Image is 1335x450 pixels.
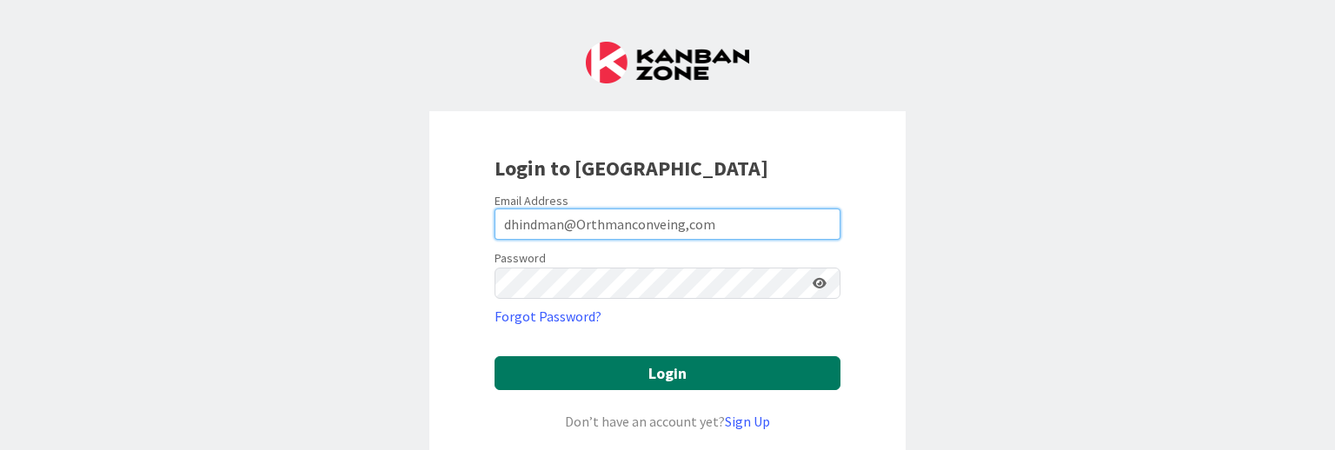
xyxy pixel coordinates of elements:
div: Don’t have an account yet? [495,411,840,432]
a: Sign Up [725,413,770,430]
button: Login [495,356,840,390]
label: Email Address [495,193,568,208]
label: Password [495,249,546,268]
b: Login to [GEOGRAPHIC_DATA] [495,155,768,182]
img: Kanban Zone [586,42,749,83]
a: Forgot Password? [495,306,601,327]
